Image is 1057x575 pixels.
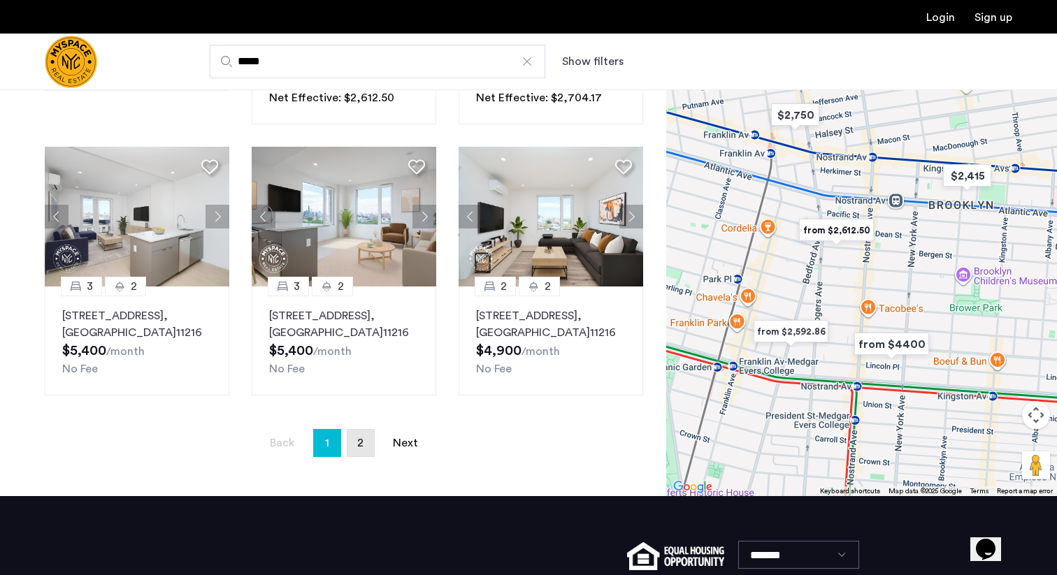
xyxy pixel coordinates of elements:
[459,286,643,395] a: 22[STREET_ADDRESS], [GEOGRAPHIC_DATA]11216No Fee
[997,486,1053,496] a: Report a map error
[252,205,275,228] button: Previous apartment
[106,346,145,357] sub: /month
[357,437,364,449] span: 2
[748,316,834,347] div: from $2,592.86
[476,307,626,341] p: [STREET_ADDRESS] 11216
[45,429,643,457] nav: Pagination
[738,541,859,569] select: Language select
[926,12,955,23] a: Login
[501,278,507,295] span: 2
[269,344,313,358] span: $5,400
[269,363,305,374] span: No Fee
[325,432,329,454] span: 1
[45,286,229,395] a: 32[STREET_ADDRESS], [GEOGRAPHIC_DATA]11216No Fee
[889,488,962,495] span: Map data ©2025 Google
[545,278,551,295] span: 2
[476,92,602,103] span: Net Effective: $2,704.17
[206,205,229,228] button: Next apartment
[338,278,344,295] span: 2
[269,92,394,103] span: Net Effective: $2,612.50
[619,205,643,228] button: Next apartment
[62,307,212,341] p: [STREET_ADDRESS] 11216
[62,344,106,358] span: $5,400
[313,346,352,357] sub: /month
[459,205,482,228] button: Previous apartment
[459,147,643,286] img: a8b926f1-9a91-4e5e-b036-feb4fe78ee5d_638930487693884480.jpeg
[294,278,300,295] span: 3
[820,486,880,496] button: Keyboard shortcuts
[1022,401,1050,429] button: Map camera controls
[62,363,98,374] span: No Fee
[45,36,97,88] a: Cazamio Logo
[476,344,522,358] span: $4,900
[412,205,436,228] button: Next apartment
[45,205,69,228] button: Previous apartment
[849,328,935,360] div: from $4400
[210,45,545,78] input: Apartment Search
[970,519,1015,561] iframe: chat widget
[87,278,93,295] span: 3
[45,147,229,286] img: a8b926f1-9a91-4e5e-b036-feb4fe78ee5d_638930503100543542.jpeg
[765,99,825,131] div: $2,750
[670,478,716,496] a: Open this area in Google Maps (opens a new window)
[970,486,988,496] a: Terms (opens in new tab)
[975,12,1012,23] a: Registration
[1022,451,1050,479] button: Drag Pegman onto the map to open Street View
[627,542,724,570] img: equal-housing.png
[252,147,436,286] img: a8b926f1-9a91-4e5e-b036-feb4fe78ee5d_638930469348904241.jpeg
[476,363,512,374] span: No Fee
[252,286,436,395] a: 32[STREET_ADDRESS], [GEOGRAPHIC_DATA]11216No Fee
[522,346,560,357] sub: /month
[45,36,97,88] img: logo
[670,478,716,496] img: Google
[131,278,137,295] span: 2
[937,160,997,191] div: $2,415
[793,214,879,246] div: from $2,612.50
[270,437,294,449] span: Back
[391,430,419,456] a: Next
[562,53,624,70] button: Show or hide filters
[269,307,419,341] p: [STREET_ADDRESS] 11216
